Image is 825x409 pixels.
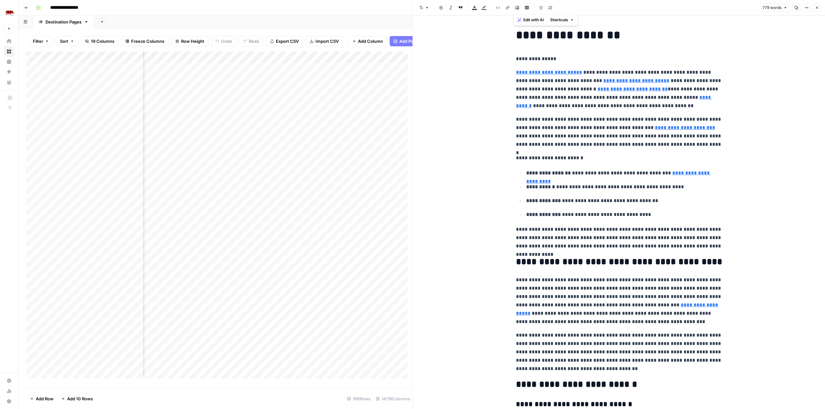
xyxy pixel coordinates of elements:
a: Settings [4,376,14,386]
img: Rhino Africa Logo [4,7,15,19]
span: Add 10 Rows [67,395,93,402]
span: Import CSV [315,38,339,44]
button: Sort [56,36,78,46]
button: Export CSV [266,36,303,46]
a: Home [4,36,14,46]
button: Freeze Columns [121,36,169,46]
button: Add Column [348,36,387,46]
button: Add Row [26,394,57,404]
span: Redo [249,38,259,44]
button: 779 words [760,4,790,12]
a: Browse [4,46,14,57]
span: Undo [221,38,232,44]
button: Workspace: Rhino Africa [4,5,14,21]
a: Opportunities [4,67,14,77]
div: Destination Pages [45,19,82,25]
span: Add Column [358,38,383,44]
div: 166 Rows [345,394,373,404]
button: Add 10 Rows [57,394,97,404]
span: Add Power Agent [399,38,434,44]
span: Row Height [181,38,204,44]
span: 779 words [762,5,781,11]
button: Redo [239,36,263,46]
button: 19 Columns [81,36,119,46]
span: Shortcuts [550,17,568,23]
span: Sort [60,38,68,44]
button: Help + Support [4,396,14,406]
button: Undo [211,36,236,46]
button: Filter [29,36,53,46]
span: Edit with AI [523,17,544,23]
button: Import CSV [306,36,343,46]
a: Insights [4,57,14,67]
span: Filter [33,38,43,44]
div: 14/19 Columns [373,394,412,404]
button: Add Power Agent [390,36,438,46]
span: Freeze Columns [131,38,164,44]
span: Add Row [36,395,53,402]
button: Edit with AI [515,16,546,24]
a: Usage [4,386,14,396]
button: Row Height [171,36,209,46]
a: Destination Pages [33,15,94,28]
span: Export CSV [276,38,299,44]
button: Shortcuts [548,16,577,24]
a: Your Data [4,77,14,88]
span: 19 Columns [91,38,114,44]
